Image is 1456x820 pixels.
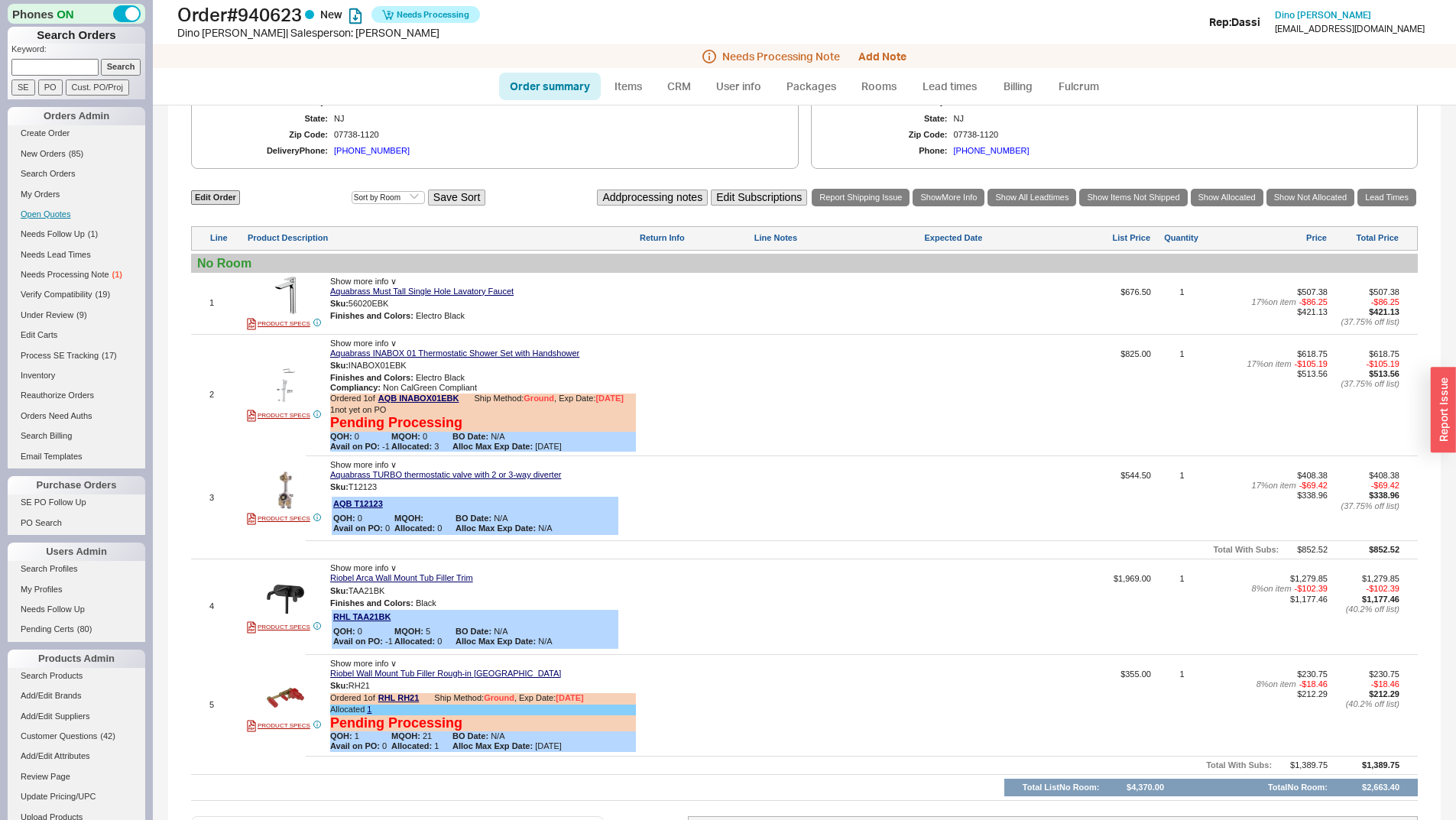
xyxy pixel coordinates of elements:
[705,73,773,100] a: User info
[456,514,491,523] b: BO Date:
[330,669,561,679] a: Riobel Wall Mount Tub Filler Rough-in [GEOGRAPHIC_DATA]
[391,432,452,442] span: 0
[1290,595,1328,604] span: $1,177.46
[8,708,145,724] a: Add/Edit Suppliers
[8,307,145,323] a: Under Review(9)
[21,149,66,158] span: New Orders
[371,6,480,23] button: Needs Processing
[333,514,394,523] span: 0
[8,601,145,617] a: Needs Follow Up
[391,432,420,441] b: MQOH:
[21,310,73,319] span: Under Review
[330,432,352,441] b: QOH:
[209,298,244,308] div: 1
[88,229,98,238] span: ( 1 )
[711,190,807,206] button: Edit Subscriptions
[8,476,145,494] div: Purchase Orders
[1067,233,1150,243] div: List Price
[248,233,637,243] div: Product Description
[394,514,423,523] b: MQOH:
[456,523,536,533] b: Alloc Max Exp Date:
[8,789,145,805] a: Update Pricing/UPC
[1023,783,1100,792] div: Total List No Room :
[247,513,310,525] a: PRODUCT SPECS
[57,6,74,22] span: ON
[1067,287,1151,330] span: $676.50
[1179,574,1184,650] div: 1
[1331,317,1399,327] div: ( 37.75 % off list)
[954,146,1030,156] div: [PHONE_NUMBER]
[209,700,244,710] div: 5
[330,705,636,715] div: Allocated
[1331,604,1399,614] div: ( 40.2 % off list)
[8,428,145,444] a: Search Billing
[21,604,85,614] span: Needs Follow Up
[333,627,355,636] b: QOH:
[1257,679,1296,689] span: 8 % on item
[333,523,383,533] b: Avail on PO:
[8,650,145,668] div: Products Admin
[954,130,1396,140] div: 07738-1120
[1299,297,1328,307] span: - $86.25
[1371,297,1399,307] span: - $86.25
[391,442,432,451] b: Allocated:
[247,621,310,634] a: PRODUCT SPECS
[378,394,459,405] a: AQB INABOX01EBK
[8,348,145,364] a: Process SE Tracking(17)
[987,189,1076,206] a: Show All Leadtimes
[1275,24,1425,34] div: [EMAIL_ADDRESS][DOMAIN_NAME]
[8,368,145,384] a: Inventory
[1127,783,1164,792] div: $4,370.00
[456,514,547,523] span: N/A
[1369,471,1399,480] span: $408.38
[1179,287,1184,330] div: 1
[38,79,63,96] input: PO
[330,659,397,668] span: Show more info ∨
[484,693,514,702] b: Ground
[1067,471,1151,536] span: $544.50
[100,731,115,741] span: ( 42 )
[66,79,129,96] input: Cust. PO/Proj
[554,394,624,405] div: , Exp Date:
[8,226,145,242] a: Needs Follow Up(1)
[11,79,35,96] input: SE
[330,741,391,751] span: 0
[452,741,562,751] span: [DATE]
[330,731,391,741] span: 1
[397,4,469,25] span: Needs Processing
[391,731,452,741] span: 21
[330,405,636,415] div: 1 not yet on PO
[1266,189,1354,206] a: Show Not Allocated
[330,731,352,741] b: QOH:
[21,290,92,299] span: Verify Compatibility
[330,311,413,320] span: Finishes and Colors :
[925,233,1064,243] div: Expected Date
[394,523,435,533] b: Allocated:
[330,598,413,608] span: Finishes and Colors :
[330,460,397,469] span: Show more info ∨
[330,339,397,348] span: Show more info ∨
[333,637,394,647] span: -1
[597,190,708,206] button: Addprocessing notes
[8,287,145,303] a: Verify Compatibility(19)
[247,720,310,732] a: PRODUCT SPECS
[1067,349,1151,452] span: $825.00
[1362,595,1399,604] span: $1,177.46
[334,130,777,140] div: 07738-1120
[1299,679,1328,689] span: - $18.46
[213,114,328,124] div: State:
[391,442,452,452] span: 3
[330,442,391,452] span: -1
[330,598,636,608] div: Black
[8,267,145,283] a: Needs Processing Note(1)
[8,107,145,125] div: Orders Admin
[8,543,145,561] div: Users Admin
[913,189,984,206] button: ShowMore Info
[394,627,456,637] span: 5
[657,73,702,100] a: CRM
[333,612,391,621] a: RHL TAA21BK
[177,4,732,25] h1: Order # 940623
[754,233,922,243] div: Line Notes
[8,728,145,744] a: Customer Questions(42)
[330,432,391,442] span: 0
